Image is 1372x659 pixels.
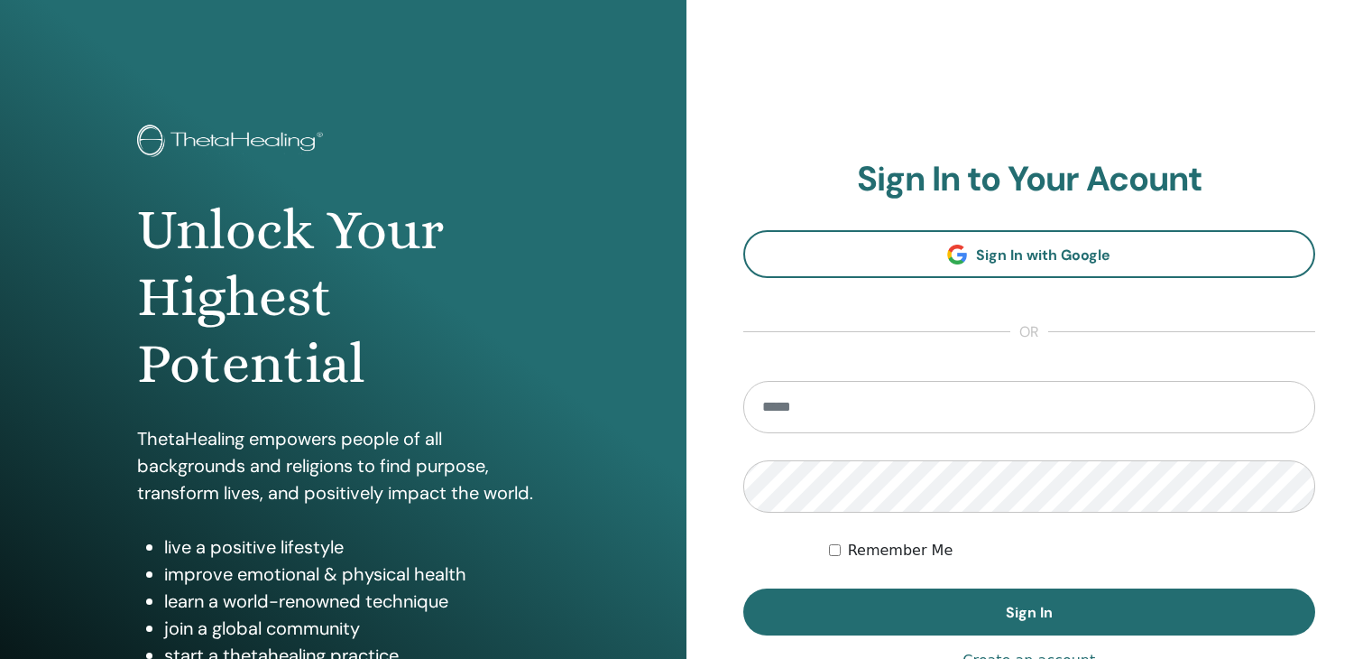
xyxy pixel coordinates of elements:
[976,246,1110,265] span: Sign In with Google
[137,197,549,398] h1: Unlock Your Highest Potential
[164,588,549,615] li: learn a world-renowned technique
[1010,321,1048,343] span: or
[848,540,953,562] label: Remember Me
[743,159,1316,200] h2: Sign In to Your Acount
[743,589,1316,636] button: Sign In
[743,230,1316,278] a: Sign In with Google
[164,561,549,588] li: improve emotional & physical health
[164,615,549,642] li: join a global community
[1006,603,1053,622] span: Sign In
[164,534,549,561] li: live a positive lifestyle
[137,425,549,506] p: ThetaHealing empowers people of all backgrounds and religions to find purpose, transform lives, a...
[829,540,1315,562] div: Keep me authenticated indefinitely or until I manually logout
